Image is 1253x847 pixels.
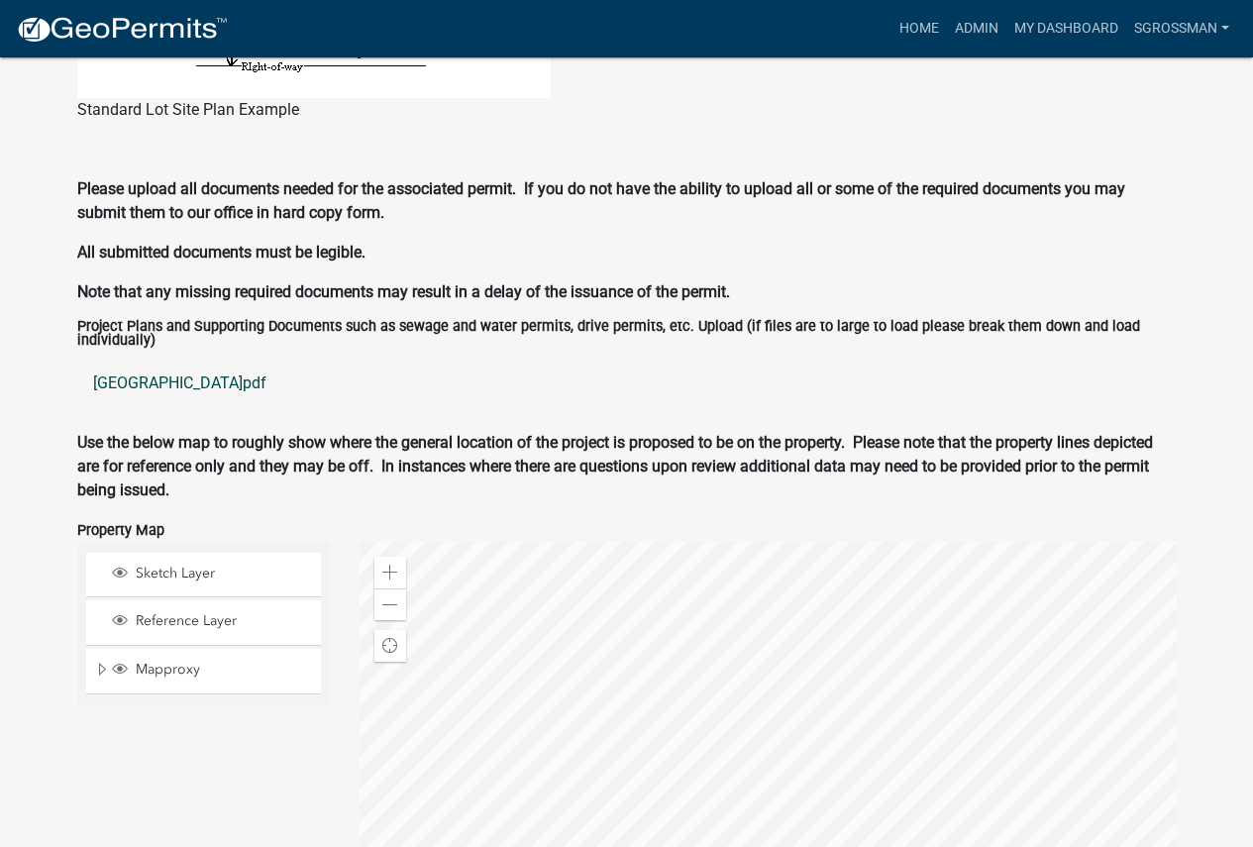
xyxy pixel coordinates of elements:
strong: All submitted documents must be legible. [77,243,365,262]
a: Admin [947,10,1006,48]
span: Sketch Layer [131,565,314,582]
span: Expand [94,661,109,682]
a: Home [891,10,947,48]
a: [GEOGRAPHIC_DATA]pdf [77,360,1177,407]
li: Mapproxy [86,649,321,694]
div: Find my location [374,630,406,662]
a: My Dashboard [1006,10,1126,48]
figcaption: Standard Lot Site Plan Example [77,98,1177,122]
div: Reference Layer [109,612,314,632]
label: Property Map [77,524,164,538]
span: Mapproxy [131,661,314,679]
div: Mapproxy [109,661,314,681]
span: Reference Layer [131,612,314,630]
a: sgrossman [1126,10,1237,48]
li: Reference Layer [86,600,321,645]
strong: Use the below map to roughly show where the general location of the project is proposed to be on ... [77,433,1153,499]
li: Sketch Layer [86,553,321,597]
div: Sketch Layer [109,565,314,584]
ul: Layer List [84,548,323,699]
strong: Please upload all documents needed for the associated permit. If you do not have the ability to u... [77,179,1125,222]
div: Zoom out [374,588,406,620]
div: Zoom in [374,557,406,588]
strong: Note that any missing required documents may result in a delay of the issuance of the permit. [77,282,730,301]
label: Project Plans and Supporting Documents such as sewage and water permits, drive permits, etc. Uplo... [77,320,1177,349]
